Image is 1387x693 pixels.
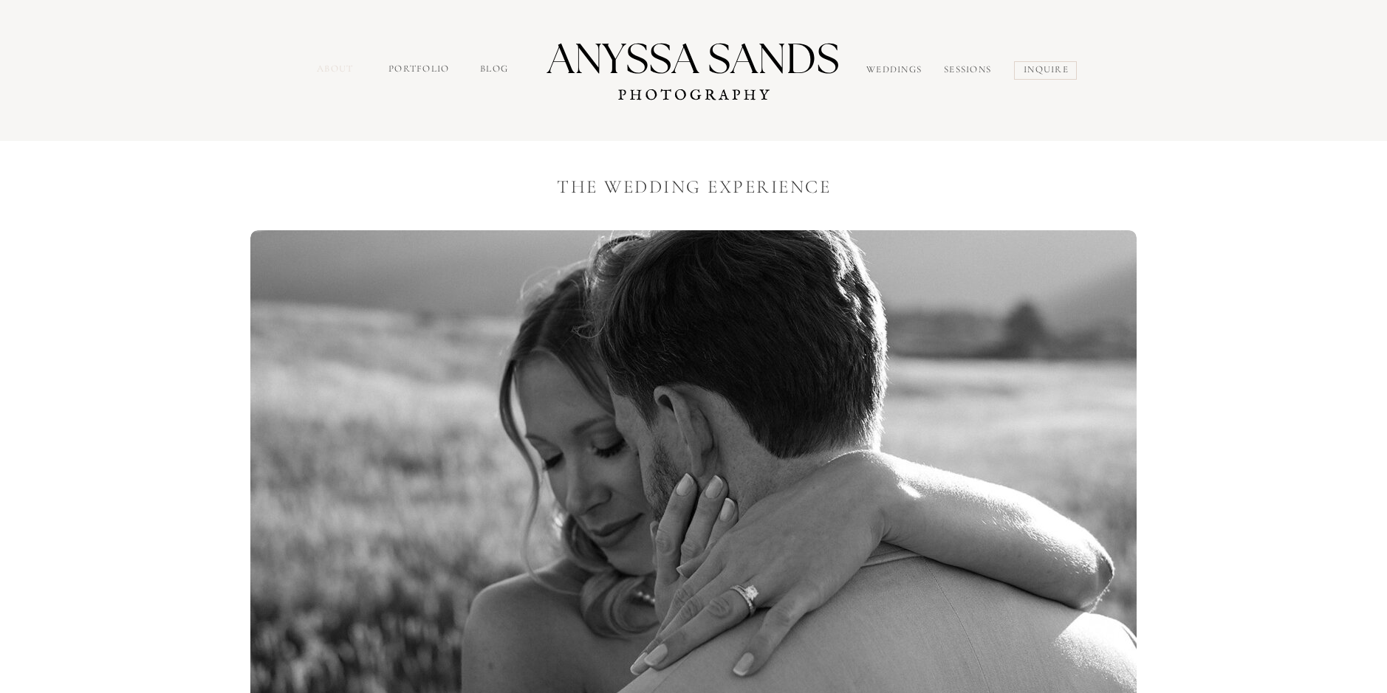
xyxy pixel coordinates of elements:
[388,62,452,79] a: portfolio
[480,62,514,79] a: Blog
[1024,63,1072,80] a: inquire
[866,63,928,80] a: Weddings
[944,63,998,80] a: sessions
[317,62,357,79] a: about
[540,173,848,202] nav: the wedding experience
